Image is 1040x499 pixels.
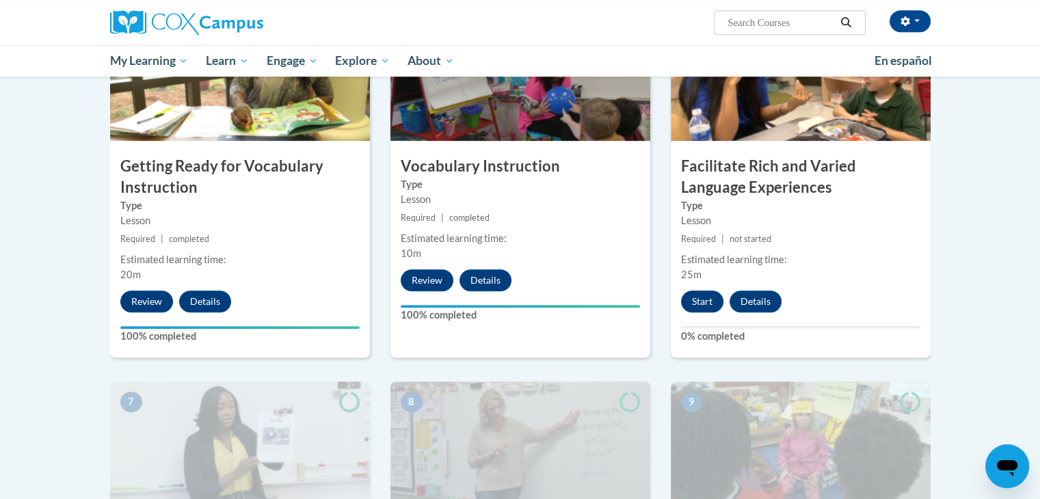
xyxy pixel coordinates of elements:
[206,53,249,69] span: Learn
[408,53,454,69] span: About
[258,45,327,77] a: Engage
[109,53,188,69] span: My Learning
[101,45,198,77] a: My Learning
[326,45,399,77] a: Explore
[169,234,209,244] span: completed
[401,177,640,192] label: Type
[730,291,782,312] button: Details
[120,392,142,412] span: 7
[836,14,856,31] button: Search
[197,45,258,77] a: Learn
[890,10,931,32] button: Account Settings
[120,291,173,312] button: Review
[726,14,836,31] input: Search Courses
[110,10,263,35] img: Cox Campus
[179,291,231,312] button: Details
[671,156,931,198] h3: Facilitate Rich and Varied Language Experiences
[681,392,703,412] span: 9
[985,444,1029,488] iframe: Button to launch messaging window
[681,213,920,228] div: Lesson
[441,213,444,223] span: |
[681,291,723,312] button: Start
[681,234,716,244] span: Required
[401,247,421,259] span: 10m
[681,198,920,213] label: Type
[120,269,141,280] span: 20m
[449,213,490,223] span: completed
[399,45,463,77] a: About
[120,198,360,213] label: Type
[90,45,951,77] div: Main menu
[120,252,360,267] div: Estimated learning time:
[459,269,511,291] button: Details
[866,46,941,75] a: En español
[120,234,155,244] span: Required
[401,192,640,207] div: Lesson
[401,308,640,323] label: 100% completed
[401,392,423,412] span: 8
[120,329,360,344] label: 100% completed
[110,10,370,35] a: Cox Campus
[335,53,390,69] span: Explore
[721,234,724,244] span: |
[401,213,436,223] span: Required
[875,53,932,68] span: En español
[390,156,650,177] h3: Vocabulary Instruction
[681,252,920,267] div: Estimated learning time:
[267,53,318,69] span: Engage
[401,231,640,246] div: Estimated learning time:
[681,269,702,280] span: 25m
[730,234,771,244] span: not started
[401,269,453,291] button: Review
[120,213,360,228] div: Lesson
[161,234,163,244] span: |
[110,156,370,198] h3: Getting Ready for Vocabulary Instruction
[120,326,360,329] div: Your progress
[681,329,920,344] label: 0% completed
[401,305,640,308] div: Your progress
